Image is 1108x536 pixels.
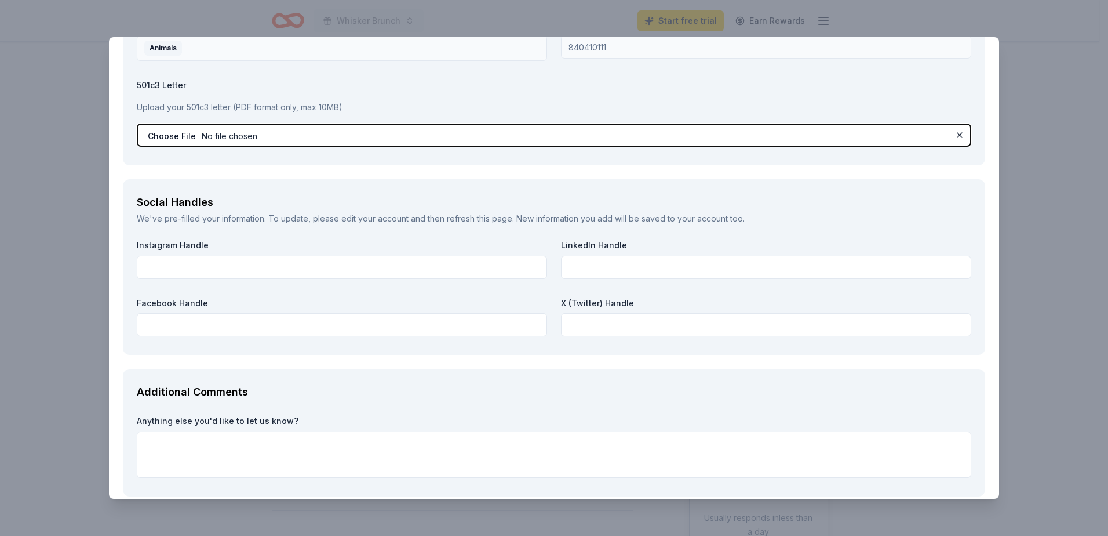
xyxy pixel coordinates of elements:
[137,35,547,61] button: Animals
[137,79,971,91] label: 501c3 Letter
[341,213,409,223] a: edit your account
[137,415,971,427] label: Anything else you'd like to let us know?
[561,240,971,251] label: LinkedIn Handle
[137,193,971,212] div: Social Handles
[137,298,547,309] label: Facebook Handle
[137,212,971,226] div: We've pre-filled your information. To update, please and then refresh this page. New information ...
[144,41,182,56] div: Animals
[561,298,971,309] label: X (Twitter) Handle
[137,240,547,251] label: Instagram Handle
[137,383,971,401] div: Additional Comments
[137,100,971,114] p: Upload your 501c3 letter (PDF format only, max 10MB)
